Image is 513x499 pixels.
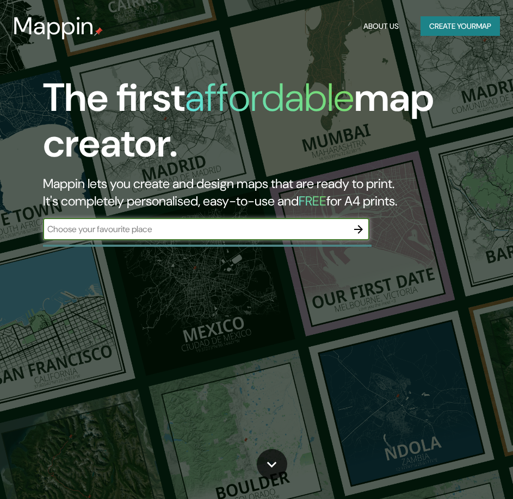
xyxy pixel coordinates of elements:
[421,16,500,36] button: Create yourmap
[13,12,94,40] h3: Mappin
[43,175,453,210] h2: Mappin lets you create and design maps that are ready to print. It's completely personalised, eas...
[299,192,326,209] h5: FREE
[43,75,453,175] h1: The first map creator.
[94,27,103,36] img: mappin-pin
[185,72,354,123] h1: affordable
[359,16,403,36] button: About Us
[43,223,348,235] input: Choose your favourite place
